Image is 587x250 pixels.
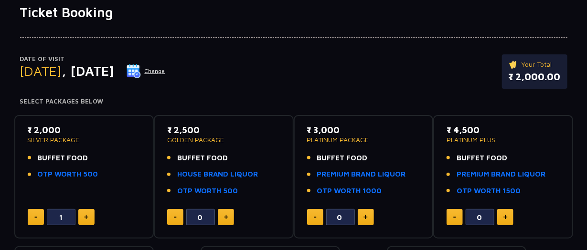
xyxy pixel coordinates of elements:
[447,124,560,136] p: ₹ 4,500
[62,63,115,79] span: , [DATE]
[457,169,545,180] a: PREMIUM BRAND LIQUOR
[317,186,382,197] a: OTP WORTH 1000
[126,63,166,79] button: Change
[28,124,141,136] p: ₹ 2,000
[84,215,88,219] img: plus
[224,215,228,219] img: plus
[38,153,88,164] span: BUFFET FOOD
[34,217,37,218] img: minus
[177,169,258,180] a: HOUSE BRAND LIQUOR
[174,217,177,218] img: minus
[457,186,521,197] a: OTP WORTH 1500
[509,70,561,84] p: ₹ 2,000.00
[167,124,280,136] p: ₹ 2,500
[453,217,456,218] img: minus
[314,217,317,218] img: minus
[177,186,238,197] a: OTP WORTH 500
[38,169,98,180] a: OTP WORTH 500
[509,59,561,70] p: Your Total
[457,153,507,164] span: BUFFET FOOD
[307,136,420,143] p: PLATINUM PACKAGE
[20,98,567,105] h4: Select Packages Below
[28,136,141,143] p: SILVER PACKAGE
[20,54,166,64] p: Date of Visit
[503,215,508,219] img: plus
[307,124,420,136] p: ₹ 3,000
[20,63,62,79] span: [DATE]
[317,153,368,164] span: BUFFET FOOD
[447,136,560,143] p: PLATINUM PLUS
[20,4,567,21] h1: Ticket Booking
[363,215,368,219] img: plus
[317,169,406,180] a: PREMIUM BRAND LIQUOR
[509,59,519,70] img: ticket
[177,153,228,164] span: BUFFET FOOD
[167,136,280,143] p: GOLDEN PACKAGE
